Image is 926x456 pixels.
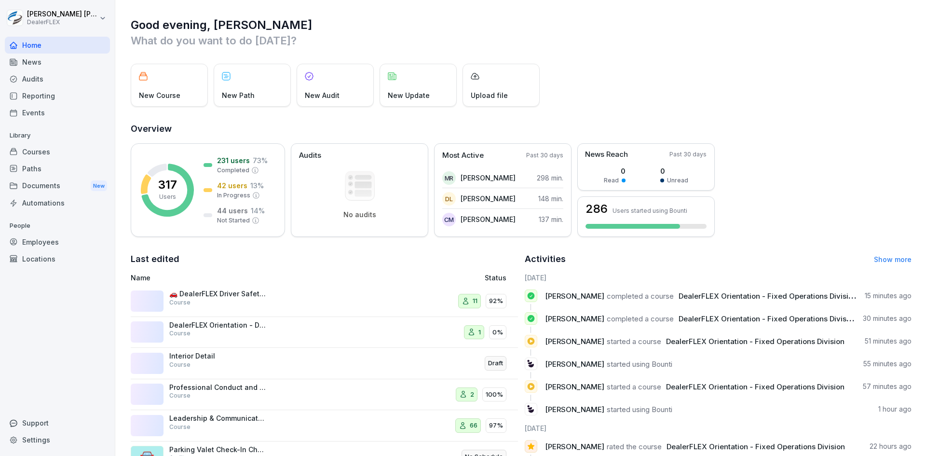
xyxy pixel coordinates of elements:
a: Audits [5,70,110,87]
p: Users [159,193,176,201]
p: 0 [604,166,626,176]
p: New Course [139,90,180,100]
p: Audits [299,150,321,161]
a: Settings [5,431,110,448]
p: Professional Conduct and Harassment Prevention for Valet Employees [169,383,266,392]
span: DealerFLEX Orientation - Fixed Operations Division [666,337,844,346]
span: DealerFLEX Orientation - Fixed Operations Division [679,291,857,301]
p: 148 min. [538,193,563,204]
a: 🚗 DealerFLEX Driver Safety Training & EvaluationCourse1192% [131,286,518,317]
p: 97% [489,421,503,430]
h2: Activities [525,252,566,266]
p: 42 users [217,180,247,191]
p: 66 [470,421,477,430]
span: DealerFLEX Orientation - Fixed Operations Division [679,314,857,323]
a: Automations [5,194,110,211]
p: 51 minutes ago [865,336,912,346]
p: Past 30 days [669,150,707,159]
p: 30 minutes ago [863,314,912,323]
p: DealerFLEX [27,19,97,26]
p: 2 [470,390,474,400]
p: Past 30 days [526,151,563,160]
p: New Audit [305,90,340,100]
p: 137 min. [539,214,563,224]
span: [PERSON_NAME] [545,382,604,391]
p: [PERSON_NAME] [461,173,516,183]
p: 1 [478,328,481,337]
p: New Update [388,90,430,100]
a: Leadership & Communication as a ManagerCourse6697% [131,410,518,442]
span: completed a course [607,291,674,301]
p: 92% [489,296,503,306]
p: 73 % [253,155,268,166]
a: Employees [5,234,110,250]
a: Paths [5,160,110,177]
h2: Overview [131,122,912,136]
a: Reporting [5,87,110,104]
a: Locations [5,250,110,267]
span: DealerFLEX Orientation - Fixed Operations Division [666,382,844,391]
p: 100% [486,390,503,400]
p: Name [131,273,373,283]
p: Parking Valet Check-In Checklist [169,445,266,454]
p: 298 min. [537,173,563,183]
div: New [91,180,107,192]
a: DealerFLEX Orientation - Detail DivisionCourse10% [131,317,518,348]
a: Events [5,104,110,121]
p: Interior Detail [169,352,266,360]
p: What do you want to do [DATE]? [131,33,912,48]
span: started a course [607,382,661,391]
p: Draft [488,359,503,368]
p: People [5,218,110,234]
p: [PERSON_NAME] [461,214,516,224]
span: started using Bounti [607,405,672,414]
span: [PERSON_NAME] [545,337,604,346]
p: Status [485,273,506,283]
p: No audits [343,210,376,219]
p: Course [169,298,191,307]
h6: [DATE] [525,273,912,283]
p: Upload file [471,90,508,100]
p: Course [169,329,191,338]
p: 🚗 DealerFLEX Driver Safety Training & Evaluation [169,290,266,298]
span: [PERSON_NAME] [545,291,604,301]
p: Leadership & Communication as a Manager [169,414,266,423]
p: In Progress [217,191,250,200]
h2: Last edited [131,252,518,266]
span: started a course [607,337,661,346]
p: Course [169,391,191,400]
p: 11 [473,296,477,306]
p: 22 hours ago [870,442,912,451]
a: Interior DetailCourseDraft [131,348,518,379]
span: completed a course [607,314,674,323]
p: Course [169,423,191,431]
div: Courses [5,143,110,160]
div: CM [442,213,456,226]
p: 44 users [217,206,248,216]
a: DocumentsNew [5,177,110,195]
a: Home [5,37,110,54]
p: Unread [667,176,688,185]
p: News Reach [585,149,628,160]
p: Library [5,128,110,143]
p: [PERSON_NAME] [PERSON_NAME] [27,10,97,18]
h1: Good evening, [PERSON_NAME] [131,17,912,33]
p: [PERSON_NAME] [461,193,516,204]
p: 55 minutes ago [863,359,912,369]
span: [PERSON_NAME] [545,405,604,414]
p: DealerFLEX Orientation - Detail Division [169,321,266,330]
span: started using Bounti [607,359,672,369]
p: Users started using Bounti [613,207,687,214]
h6: [DATE] [525,423,912,433]
span: [PERSON_NAME] [545,359,604,369]
p: 0 [660,166,688,176]
a: News [5,54,110,70]
p: 0% [492,328,503,337]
